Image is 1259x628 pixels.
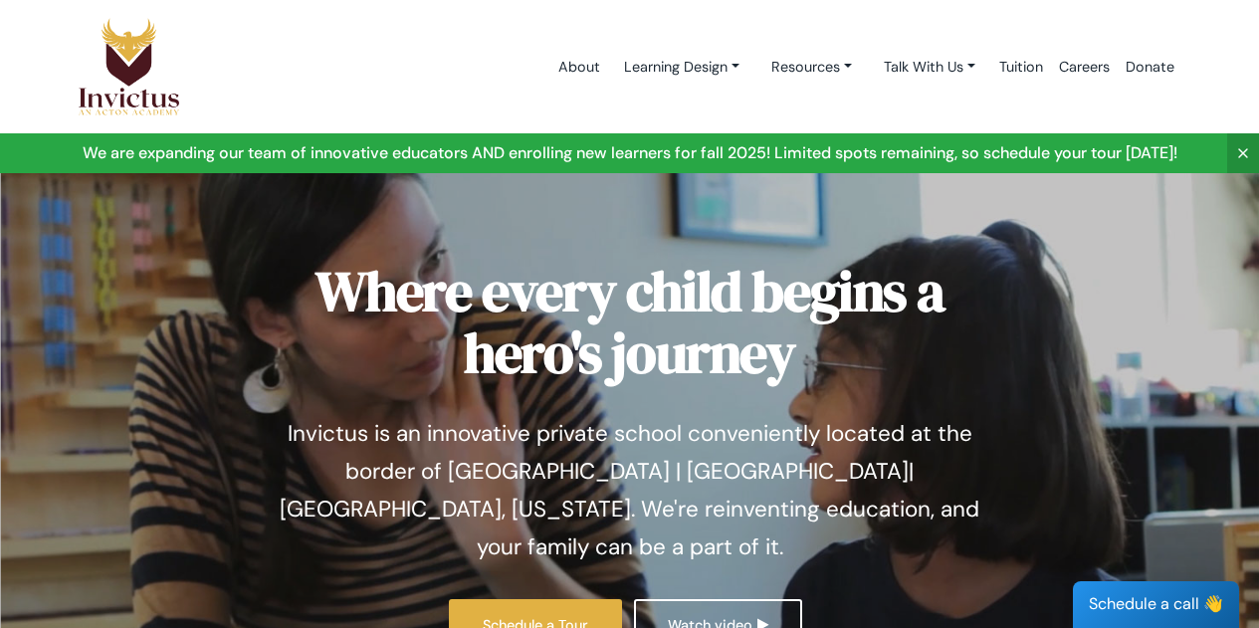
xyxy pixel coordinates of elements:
[267,415,993,566] p: Invictus is an innovative private school conveniently located at the border of [GEOGRAPHIC_DATA] ...
[608,49,755,86] a: Learning Design
[550,25,608,109] a: About
[991,25,1051,109] a: Tuition
[78,17,181,116] img: Logo
[755,49,868,86] a: Resources
[1073,581,1239,628] div: Schedule a call 👋
[1118,25,1182,109] a: Donate
[1051,25,1118,109] a: Careers
[267,261,993,383] h1: Where every child begins a hero's journey
[868,49,991,86] a: Talk With Us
